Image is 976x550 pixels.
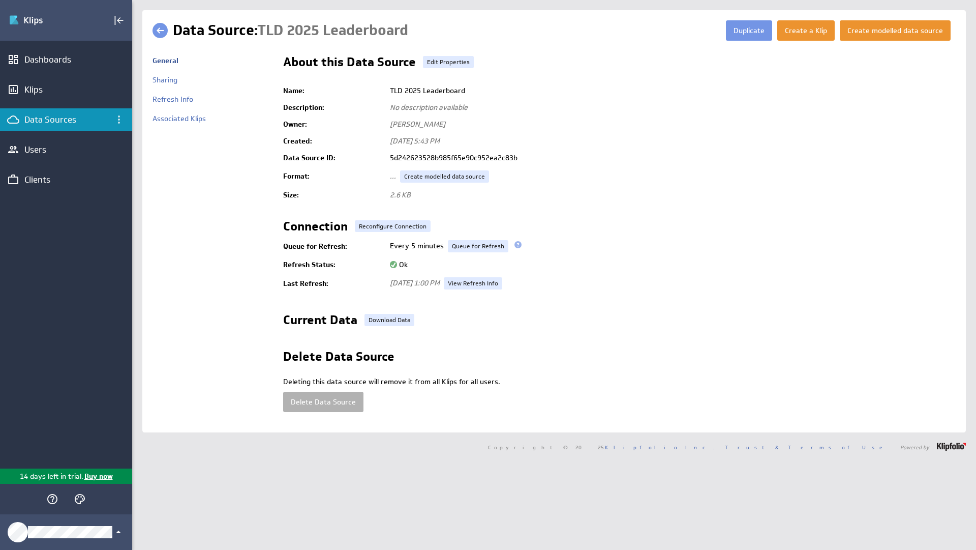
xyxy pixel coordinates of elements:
[423,56,474,68] a: Edit Properties
[283,99,385,116] td: Description:
[283,314,357,330] h2: Current Data
[355,220,431,232] button: Reconfigure Connection
[448,240,508,252] a: Queue for Refresh
[283,56,416,72] h2: About this Data Source
[840,20,951,41] button: Create modelled data source
[444,277,502,290] a: View Refresh Info
[390,241,444,250] span: Every 5 minutes
[283,392,363,412] button: Delete Data Source
[71,490,88,508] div: Themes
[488,445,714,450] span: Copyright © 2025
[283,236,385,256] td: Queue for Refresh:
[20,471,83,482] p: 14 days left in trial.
[152,114,206,123] a: Associated Klips
[364,314,414,326] a: Download Data
[390,190,411,199] span: 2.6 KB
[937,443,966,451] img: logo-footer.png
[24,174,108,185] div: Clients
[9,12,80,28] img: Klipfolio klips logo
[152,95,193,104] a: Refresh Info
[777,20,835,41] button: Create a Klip
[173,20,408,41] h1: Data Source:
[390,103,468,112] span: No description available
[24,84,108,95] div: Klips
[152,75,177,84] a: Sharing
[385,150,956,166] td: 5d242623528b985f65e90c952ea2c83b
[283,166,385,187] td: Format:
[283,256,385,273] td: Refresh Status:
[605,444,714,451] a: Klipfolio Inc.
[725,444,890,451] a: Trust & Terms of Use
[24,114,108,125] div: Data Sources
[283,220,348,237] h2: Connection
[390,278,440,287] span: [DATE] 1:00 PM
[257,21,408,40] span: TLD 2025 Leaderboard
[400,170,489,183] a: Create modelled data source
[283,133,385,150] td: Created:
[283,351,394,367] h2: Delete Data Source
[390,136,440,146] span: [DATE] 5:43 PM
[74,493,86,505] svg: Themes
[152,56,178,65] a: General
[110,12,128,29] div: Collapse
[283,116,385,133] td: Owner:
[283,150,385,166] td: Data Source ID:
[110,111,128,128] div: Data Sources menu
[283,82,385,99] td: Name:
[385,82,956,99] td: TLD 2025 Leaderboard
[24,144,108,155] div: Users
[83,471,113,482] p: Buy now
[726,20,772,41] button: Duplicate
[44,490,61,508] div: Help
[900,445,929,450] span: Powered by
[283,377,956,387] p: Deleting this data source will remove it from all Klips for all users.
[24,54,108,65] div: Dashboards
[390,260,408,269] span: Ok
[390,171,396,181] span: ...
[9,12,80,28] div: Go to Dashboards
[390,120,445,129] span: [PERSON_NAME]
[283,273,385,294] td: Last Refresh:
[283,187,385,204] td: Size:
